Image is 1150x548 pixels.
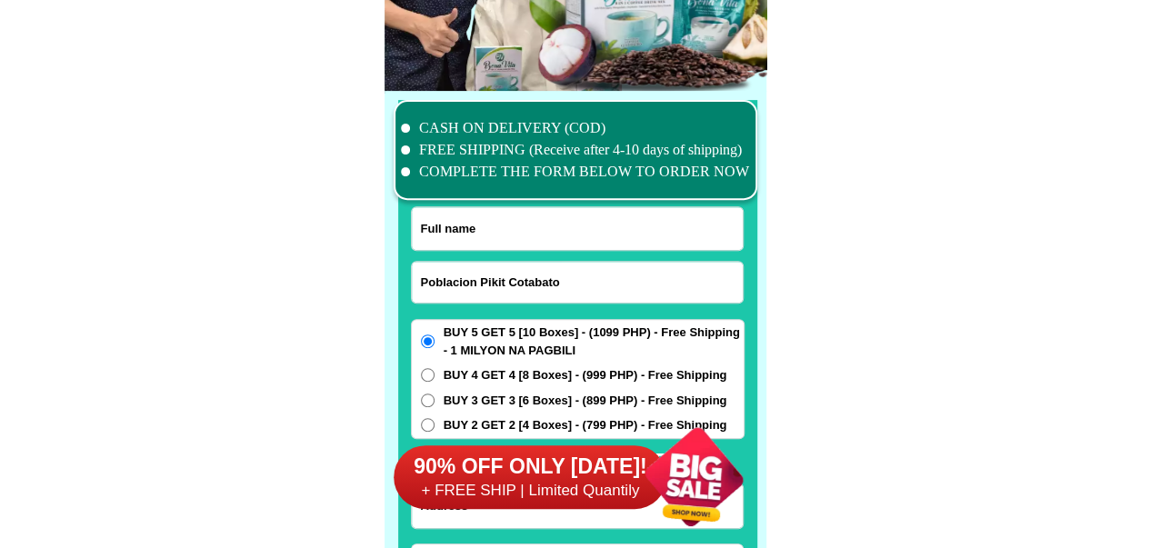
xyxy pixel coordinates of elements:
span: BUY 3 GET 3 [6 Boxes] - (899 PHP) - Free Shipping [444,392,727,410]
li: FREE SHIPPING (Receive after 4-10 days of shipping) [401,139,750,161]
input: BUY 4 GET 4 [8 Boxes] - (999 PHP) - Free Shipping [421,368,435,382]
li: CASH ON DELIVERY (COD) [401,117,750,139]
input: Input full_name [412,207,743,250]
span: BUY 4 GET 4 [8 Boxes] - (999 PHP) - Free Shipping [444,366,727,384]
input: BUY 5 GET 5 [10 Boxes] - (1099 PHP) - Free Shipping - 1 MILYON NA PAGBILI [421,334,435,348]
h6: + FREE SHIP | Limited Quantily [394,481,666,501]
input: Input phone_number [412,262,743,303]
input: BUY 3 GET 3 [6 Boxes] - (899 PHP) - Free Shipping [421,394,435,407]
li: COMPLETE THE FORM BELOW TO ORDER NOW [401,161,750,183]
span: BUY 5 GET 5 [10 Boxes] - (1099 PHP) - Free Shipping - 1 MILYON NA PAGBILI [444,324,744,359]
h6: 90% OFF ONLY [DATE]! [394,453,666,481]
